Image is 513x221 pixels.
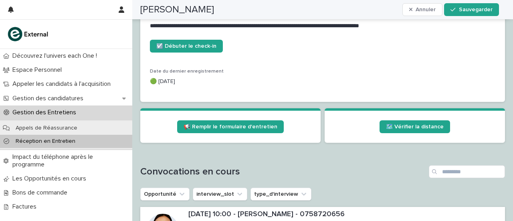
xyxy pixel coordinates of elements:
font: Découvrez l'univers each One ! [12,53,97,59]
font: Bons de commande [12,189,67,196]
font: 🟢 [DATE] [150,79,175,84]
font: Espace Personnel [12,67,62,73]
button: Sauvegarder [444,3,499,16]
font: [DATE] 10:00 - [PERSON_NAME] - 0758720656 [188,211,345,218]
button: Annuler [402,3,443,16]
font: Appeler les candidats à l'acquisition [12,81,111,87]
font: Gestion des Entretiens [12,109,76,116]
a: 📢 Remplir le formulaire d'entretien [177,120,284,133]
font: ☑️ Débuter le check-in [156,43,216,49]
font: [PERSON_NAME] [140,5,214,14]
font: Annuler [416,7,436,12]
font: Gestion des candidatures [12,95,83,101]
font: Les Opportunités en cours [12,175,86,182]
font: Date du dernier enregistrement [150,69,224,74]
a: 🗺️ Vérifier la distance [380,120,450,133]
font: 🗺️ Vérifier la distance [386,124,444,130]
font: Réception en Entretien [16,138,75,144]
font: 📢 Remplir le formulaire d'entretien [184,124,277,130]
button: Opportunité [140,188,190,201]
font: Factures [12,203,36,210]
font: Appels de Réassurance [16,125,77,131]
button: type_d'interview [250,188,311,201]
font: Convocations en cours [140,167,240,176]
input: Recherche [429,165,505,178]
font: Impact du téléphone après le programme [12,154,93,168]
img: bc51vvfgR2QLHU84CWIQ [6,26,50,42]
font: Sauvegarder [459,7,493,12]
a: ☑️ Débuter le check-in [150,40,223,53]
button: interview_slot [193,188,247,201]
